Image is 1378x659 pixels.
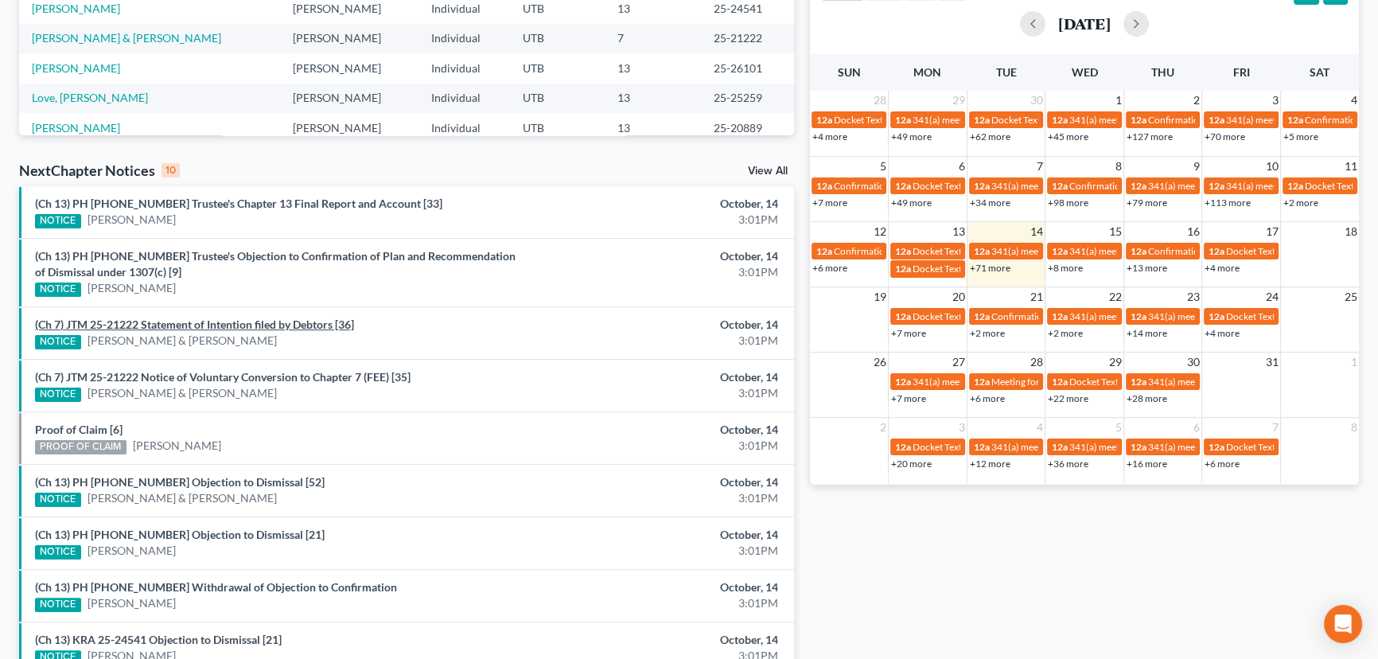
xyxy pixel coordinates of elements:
div: 10 [162,163,180,177]
span: Docket Text: for [PERSON_NAME] [913,441,1055,453]
td: Individual [418,113,509,142]
td: 13 [605,84,702,113]
span: 341(a) meeting for [PERSON_NAME] [991,245,1145,257]
span: Fri [1233,65,1250,79]
div: October, 14 [541,527,778,543]
span: 12a [816,180,832,192]
span: 341(a) meeting for [PERSON_NAME] & [PERSON_NAME] [1069,245,1307,257]
a: (Ch 13) PH [PHONE_NUMBER] Trustee's Objection to Confirmation of Plan and Recommendation of Dismi... [35,249,516,279]
a: +7 more [891,327,926,339]
span: 12a [1052,180,1068,192]
span: 12a [1131,180,1146,192]
a: +14 more [1127,327,1167,339]
span: 6 [957,157,967,176]
td: [PERSON_NAME] [280,53,418,83]
span: 5 [878,157,888,176]
span: 1 [1114,91,1123,110]
a: (Ch 13) KRA 25-24541 Objection to Dismissal [21] [35,633,282,646]
span: 29 [951,91,967,110]
a: +113 more [1205,197,1251,209]
a: +2 more [1283,197,1318,209]
span: 13 [951,222,967,241]
span: 12a [1131,114,1146,126]
span: 31 [1264,353,1280,372]
a: Proof of Claim [6] [35,423,123,436]
span: 12a [895,180,911,192]
span: 12a [1131,441,1146,453]
a: +36 more [1048,458,1088,470]
span: 341(a) meeting for [PERSON_NAME] [1148,376,1302,388]
td: 7 [605,24,702,53]
span: 15 [1107,222,1123,241]
div: 3:01PM [541,385,778,401]
div: 3:01PM [541,333,778,349]
span: 341(a) meeting for [PERSON_NAME] Person [991,441,1176,453]
span: 16 [1185,222,1201,241]
a: +2 more [1048,327,1083,339]
td: UTB [509,24,604,53]
span: Tue [995,65,1016,79]
a: [PERSON_NAME] & [PERSON_NAME] [88,333,277,349]
span: 28 [872,91,888,110]
div: 3:01PM [541,438,778,454]
span: 14 [1029,222,1045,241]
td: 25-21222 [701,24,794,53]
td: UTB [509,53,604,83]
span: Docket Text: for [PERSON_NAME] [1226,245,1368,257]
span: 3 [1271,91,1280,110]
a: [PERSON_NAME] [88,595,176,611]
a: +22 more [1048,392,1088,404]
span: Docket Text: for [PERSON_NAME] [1226,310,1368,322]
div: October, 14 [541,196,778,212]
span: 30 [1029,91,1045,110]
span: 12a [816,114,832,126]
h2: [DATE] [1058,15,1111,32]
span: 3 [957,418,967,437]
a: +4 more [1205,262,1240,274]
a: [PERSON_NAME] [32,2,120,15]
td: 25-26101 [701,53,794,83]
span: 12a [974,114,990,126]
a: +13 more [1127,262,1167,274]
a: [PERSON_NAME] & [PERSON_NAME] [88,490,277,506]
span: 12a [895,441,911,453]
td: UTB [509,84,604,113]
span: 12a [1052,245,1068,257]
span: 7 [1035,157,1045,176]
span: 5 [1114,418,1123,437]
span: Confirmation Hearing for [PERSON_NAME] [834,180,1016,192]
a: +5 more [1283,131,1318,142]
span: 12a [1209,441,1224,453]
div: October, 14 [541,632,778,648]
a: [PERSON_NAME] [88,543,176,559]
span: 8 [1114,157,1123,176]
span: Wed [1071,65,1097,79]
span: 4 [1349,91,1359,110]
a: (Ch 13) PH [PHONE_NUMBER] Trustee's Chapter 13 Final Report and Account [33] [35,197,442,210]
span: 12a [1052,376,1068,388]
td: [PERSON_NAME] [280,113,418,142]
td: Individual [418,53,509,83]
span: 12a [1209,310,1224,322]
span: 12a [895,376,911,388]
a: +16 more [1127,458,1167,470]
td: UTB [509,113,604,142]
a: +49 more [891,131,932,142]
div: Open Intercom Messenger [1324,605,1362,643]
a: (Ch 7) JTM 25-21222 Statement of Intention filed by Debtors [36] [35,318,354,331]
span: 12a [974,376,990,388]
span: 12a [1052,114,1068,126]
a: View All [748,166,788,177]
span: 341(a) meeting for Spenser Love Sr. & [PERSON_NAME] Love [991,180,1243,192]
span: 18 [1343,222,1359,241]
a: +12 more [970,458,1010,470]
div: NOTICE [35,283,81,297]
span: Sat [1310,65,1329,79]
span: 23 [1185,287,1201,306]
div: NOTICE [35,388,81,402]
div: 3:01PM [541,595,778,611]
span: 20 [951,287,967,306]
span: 17 [1264,222,1280,241]
a: +6 more [970,392,1005,404]
td: 25-20889 [701,113,794,142]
